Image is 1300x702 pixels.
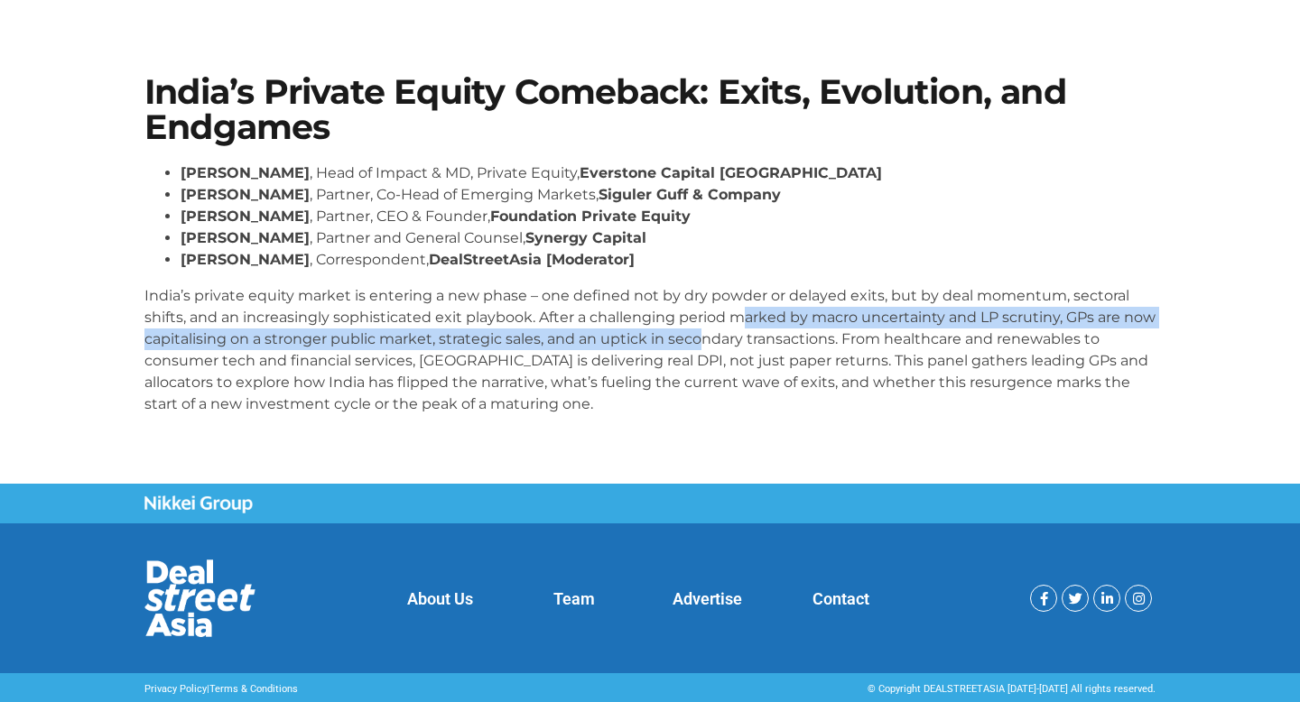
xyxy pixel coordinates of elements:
strong: Foundation Private Equity [490,208,691,225]
strong: Siguler Guff & Company [599,186,781,203]
li: , Partner and General Counsel, [181,227,1156,249]
strong: [PERSON_NAME] [181,186,310,203]
strong: [PERSON_NAME] [181,208,310,225]
li: , Partner, Co-Head of Emerging Markets, [181,184,1156,206]
li: , Correspondent, [181,249,1156,271]
img: Nikkei Group [144,495,253,513]
strong: Everstone Capital [GEOGRAPHIC_DATA] [580,164,882,181]
a: Contact [812,589,869,608]
p: India’s private equity market is entering a new phase – one defined not by dry powder or delayed ... [144,285,1156,415]
strong: [PERSON_NAME] [181,164,310,181]
p: | [144,682,641,697]
strong: [PERSON_NAME] [181,229,310,246]
strong: [PERSON_NAME] [181,251,310,268]
a: Team [553,589,595,608]
strong: Synergy Capital [525,229,646,246]
li: , Head of Impact & MD, Private Equity, [181,162,1156,184]
strong: DealStreetAsia [Moderator] [429,251,635,268]
li: , Partner, CEO & Founder, [181,206,1156,227]
a: About Us [407,589,473,608]
a: Advertise [673,589,742,608]
h1: India’s Private Equity Comeback: Exits, Evolution, and Endgames [144,75,1156,144]
a: Privacy Policy [144,683,207,695]
div: © Copyright DEALSTREETASIA [DATE]-[DATE] All rights reserved. [659,682,1156,697]
a: Terms & Conditions [209,683,298,695]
